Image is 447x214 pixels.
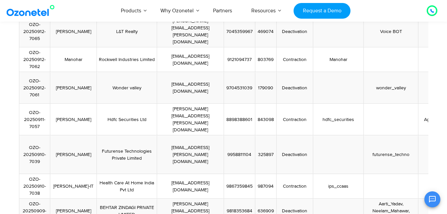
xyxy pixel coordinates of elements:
[157,174,224,199] td: [EMAIL_ADDRESS][DOMAIN_NAME]
[313,174,364,199] td: ips_ccaas
[255,16,277,47] td: 469074
[97,174,157,199] td: Health Care At Home India Pvt Ltd
[157,135,224,174] td: [EMAIL_ADDRESS][PERSON_NAME][DOMAIN_NAME]
[97,104,157,135] td: Hdfc Securities Ltd
[276,174,313,199] td: Contraction
[276,72,313,104] td: Deactivation
[224,72,255,104] td: 9704531039
[224,16,255,47] td: 7045359967
[50,104,97,135] td: [PERSON_NAME]
[276,47,313,72] td: Contraction
[157,16,224,47] td: [PERSON_NAME][EMAIL_ADDRESS][PERSON_NAME][DOMAIN_NAME]
[97,72,157,104] td: Wonder valley
[294,3,350,19] a: Request a Demo
[313,104,364,135] td: hdfc_securities
[50,135,97,174] td: [PERSON_NAME]
[276,16,313,47] td: Deactivation
[19,104,50,135] td: OZO-20250911-7057
[19,16,50,47] td: OZO-20250912-7065
[276,104,313,135] td: Contraction
[224,174,255,199] td: 9867359845
[50,174,97,199] td: [PERSON_NAME]-IT
[364,16,418,47] td: Voice BOT
[224,47,255,72] td: 9121094737
[50,16,97,47] td: [PERSON_NAME]
[364,72,418,104] td: wonder_valley
[97,135,157,174] td: Futurense Technologies Private Limited
[224,135,255,174] td: 9958811104
[50,47,97,72] td: Manohar
[97,16,157,47] td: L&T Realty
[313,47,364,72] td: Manohar
[97,47,157,72] td: Rockwell Industries Limited
[364,135,418,174] td: futurense_techno
[50,72,97,104] td: [PERSON_NAME]
[224,104,255,135] td: 8898388601
[157,47,224,72] td: [EMAIL_ADDRESS][DOMAIN_NAME]
[276,135,313,174] td: Deactivation
[157,72,224,104] td: [EMAIL_ADDRESS][DOMAIN_NAME]
[255,72,277,104] td: 179090
[255,47,277,72] td: 803769
[19,47,50,72] td: OZO-20250912-7062
[19,135,50,174] td: OZO-20250910-7039
[157,104,224,135] td: [PERSON_NAME][EMAIL_ADDRESS][PERSON_NAME][DOMAIN_NAME]
[255,104,277,135] td: 843098
[19,174,50,199] td: OZO-20250910-7038
[255,174,277,199] td: 987094
[424,191,440,207] button: Open chat
[19,72,50,104] td: OZO-20250912-7061
[255,135,277,174] td: 325897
